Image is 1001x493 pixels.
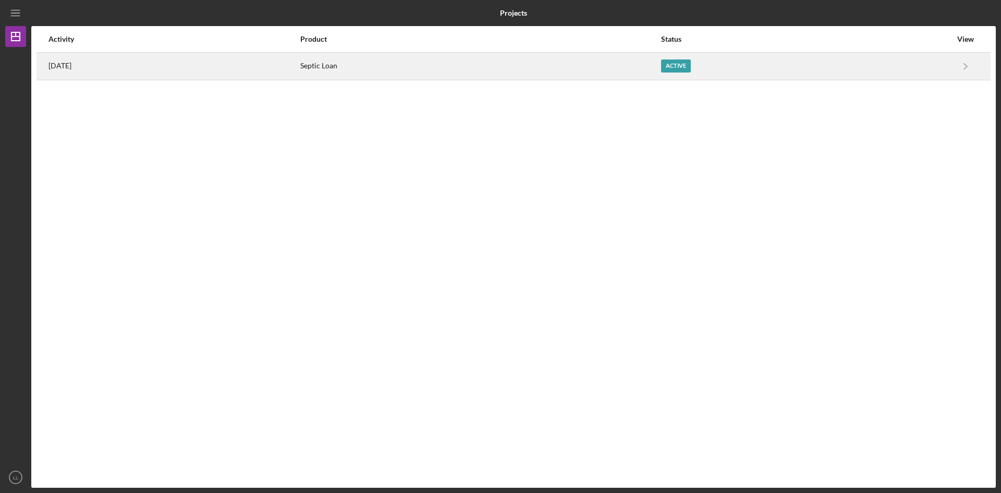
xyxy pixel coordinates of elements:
[48,62,71,70] time: 2025-10-08 22:33
[500,9,527,17] b: Projects
[661,59,691,73] div: Active
[48,35,299,43] div: Activity
[953,35,979,43] div: View
[300,35,660,43] div: Product
[5,467,26,488] button: LL
[661,35,951,43] div: Status
[300,53,660,79] div: Septic Loan
[13,475,19,480] text: LL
